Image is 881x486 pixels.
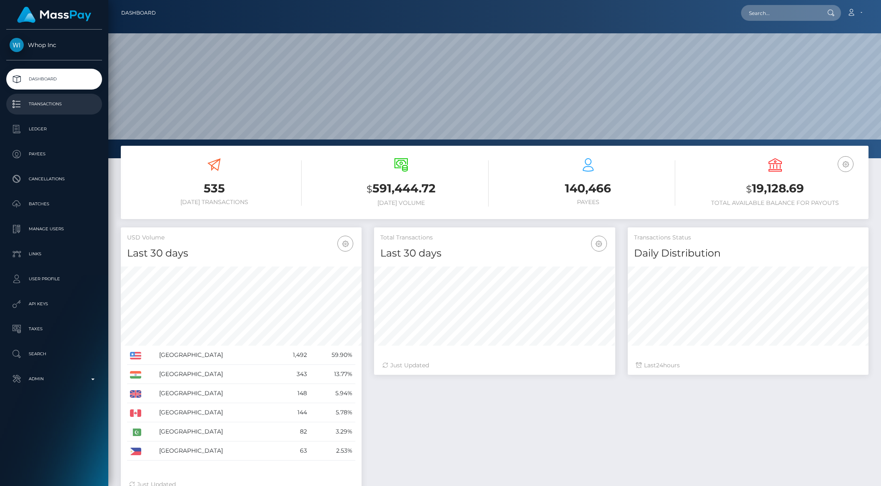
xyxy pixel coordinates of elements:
h4: Daily Distribution [634,246,862,261]
p: Cancellations [10,173,99,185]
td: 1,492 [275,346,309,365]
a: API Keys [6,294,102,314]
span: Whop Inc [6,41,102,49]
td: 82 [275,422,309,441]
h6: Total Available Balance for Payouts [688,199,862,207]
p: Taxes [10,323,99,335]
td: 343 [275,365,309,384]
h5: Total Transactions [380,234,609,242]
a: Admin [6,369,102,389]
h3: 591,444.72 [314,180,489,197]
a: Payees [6,144,102,164]
img: MassPay Logo [17,7,91,23]
p: Ledger [10,123,99,135]
img: IN.png [130,371,141,379]
td: 144 [275,403,309,422]
td: 13.77% [310,365,356,384]
td: 59.90% [310,346,356,365]
p: Manage Users [10,223,99,235]
a: Dashboard [121,4,156,22]
small: $ [746,183,752,195]
td: 5.78% [310,403,356,422]
div: Just Updated [382,361,606,370]
a: Batches [6,194,102,214]
td: [GEOGRAPHIC_DATA] [156,346,275,365]
h3: 535 [127,180,302,197]
a: Cancellations [6,169,102,189]
h6: [DATE] Volume [314,199,489,207]
a: Links [6,244,102,264]
p: Search [10,348,99,360]
td: [GEOGRAPHIC_DATA] [156,384,275,403]
a: Search [6,344,102,364]
td: 3.29% [310,422,356,441]
td: 2.53% [310,441,356,461]
small: $ [367,183,372,195]
h3: 19,128.69 [688,180,862,197]
a: Taxes [6,319,102,339]
p: Batches [10,198,99,210]
h4: Last 30 days [127,246,355,261]
img: GB.png [130,390,141,398]
img: CA.png [130,409,141,417]
p: API Keys [10,298,99,310]
td: [GEOGRAPHIC_DATA] [156,422,275,441]
a: Ledger [6,119,102,140]
td: 63 [275,441,309,461]
a: Transactions [6,94,102,115]
td: 5.94% [310,384,356,403]
h6: [DATE] Transactions [127,199,302,206]
p: User Profile [10,273,99,285]
p: Admin [10,373,99,385]
h3: 140,466 [501,180,676,197]
td: 148 [275,384,309,403]
td: [GEOGRAPHIC_DATA] [156,365,275,384]
input: Search... [741,5,819,21]
h5: USD Volume [127,234,355,242]
span: 24 [656,361,663,369]
img: PH.png [130,448,141,455]
h4: Last 30 days [380,246,609,261]
img: Whop Inc [10,38,24,52]
h5: Transactions Status [634,234,862,242]
a: Manage Users [6,219,102,239]
img: PK.png [130,429,141,436]
td: [GEOGRAPHIC_DATA] [156,403,275,422]
p: Payees [10,148,99,160]
td: [GEOGRAPHIC_DATA] [156,441,275,461]
p: Dashboard [10,73,99,85]
h6: Payees [501,199,676,206]
p: Transactions [10,98,99,110]
div: Last hours [636,361,860,370]
a: Dashboard [6,69,102,90]
a: User Profile [6,269,102,289]
img: US.png [130,352,141,359]
p: Links [10,248,99,260]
